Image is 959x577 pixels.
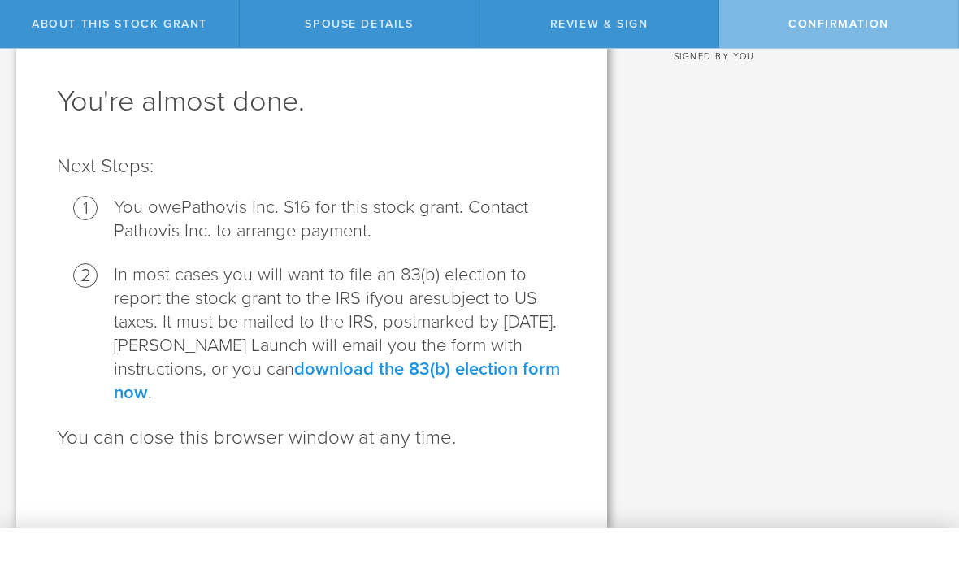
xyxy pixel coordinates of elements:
span: You owe [114,197,181,218]
span: Spouse Details [305,17,413,31]
span: Review & Sign [550,17,649,31]
p: You can close this browser window at any time. [57,425,566,451]
p: Next Steps: [57,154,566,180]
span: you are [375,288,433,309]
div: Signed by you [643,47,935,63]
li: In most cases you will want to file an 83(b) election to report the stock grant to the IRS if sub... [114,263,566,405]
li: Pathovis Inc. $16 for this stock grant. Contact Pathovis Inc. to arrange payment. [114,196,566,243]
span: About this stock grant [32,17,207,31]
h1: You're almost done. [57,82,566,121]
a: download the 83(b) election form now [114,358,560,403]
span: Confirmation [788,17,889,31]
